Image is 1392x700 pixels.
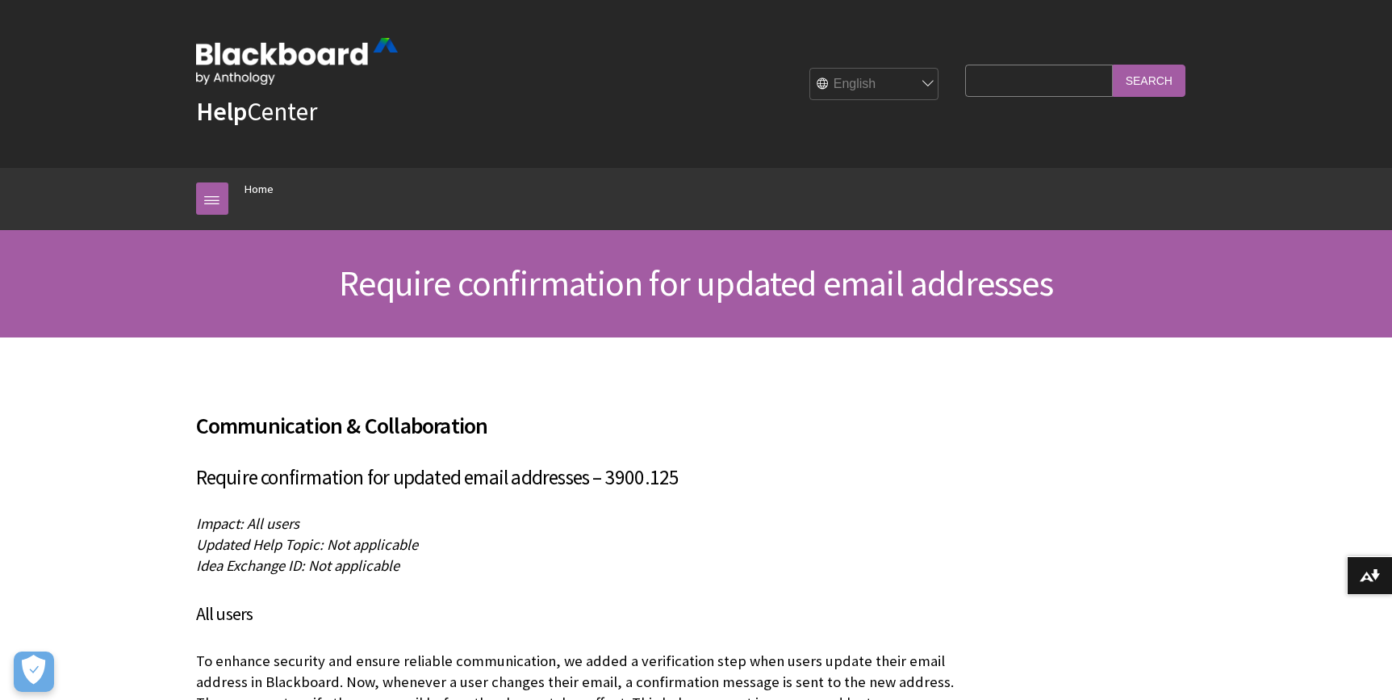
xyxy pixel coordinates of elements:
h2: Communication & Collaboration [196,389,958,442]
h4: All users [196,601,958,627]
select: Site Language Selector [810,69,939,101]
img: Blackboard by Anthology [196,38,398,85]
span: Impact: All users [196,514,299,533]
button: Open Preferences [14,652,54,692]
input: Search [1113,65,1185,96]
span: Idea Exchange ID: Not applicable [196,556,399,575]
a: Home [245,179,274,199]
span: Require confirmation for updated email addresses [339,261,1053,305]
a: HelpCenter [196,95,317,128]
span: Updated Help Topic: Not applicable [196,535,418,554]
strong: Help [196,95,247,128]
h3: Require confirmation for updated email addresses – 3900.125 [196,463,958,493]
